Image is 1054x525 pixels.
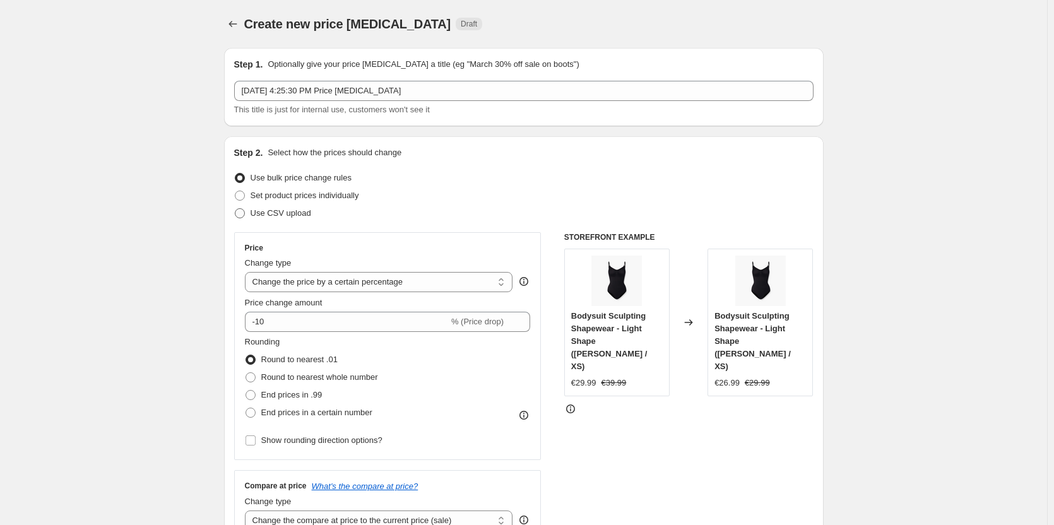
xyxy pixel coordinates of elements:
p: Optionally give your price [MEDICAL_DATA] a title (eg "March 30% off sale on boots") [268,58,579,71]
span: End prices in a certain number [261,408,372,417]
span: Change type [245,258,292,268]
h3: Compare at price [245,481,307,491]
span: Use bulk price change rules [251,173,352,182]
span: €39.99 [601,378,627,387]
span: This title is just for internal use, customers won't see it [234,105,430,114]
span: % (Price drop) [451,317,504,326]
span: €29.99 [745,378,770,387]
button: What's the compare at price? [312,481,418,491]
span: Bodysuit Sculpting Shapewear - Light Shape ([PERSON_NAME] / XS) [714,311,791,371]
span: Round to nearest whole number [261,372,378,382]
h3: Price [245,243,263,253]
span: Draft [461,19,477,29]
span: End prices in .99 [261,390,323,399]
h6: STOREFRONT EXAMPLE [564,232,814,242]
span: Create new price [MEDICAL_DATA] [244,17,451,31]
span: Use CSV upload [251,208,311,218]
span: €26.99 [714,378,740,387]
input: 30% off holiday sale [234,81,814,101]
span: Rounding [245,337,280,346]
span: Bodysuit Sculpting Shapewear - Light Shape ([PERSON_NAME] / XS) [571,311,648,371]
span: Show rounding direction options? [261,435,382,445]
input: -15 [245,312,449,332]
h2: Step 2. [234,146,263,159]
span: Price change amount [245,298,323,307]
span: Set product prices individually [251,191,359,200]
span: Change type [245,497,292,506]
button: Price change jobs [224,15,242,33]
span: Round to nearest .01 [261,355,338,364]
div: help [518,275,530,288]
span: €29.99 [571,378,596,387]
h2: Step 1. [234,58,263,71]
img: t_Titelbild_1.1_80x.png [735,256,786,306]
img: t_Titelbild_1.1_80x.png [591,256,642,306]
p: Select how the prices should change [268,146,401,159]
